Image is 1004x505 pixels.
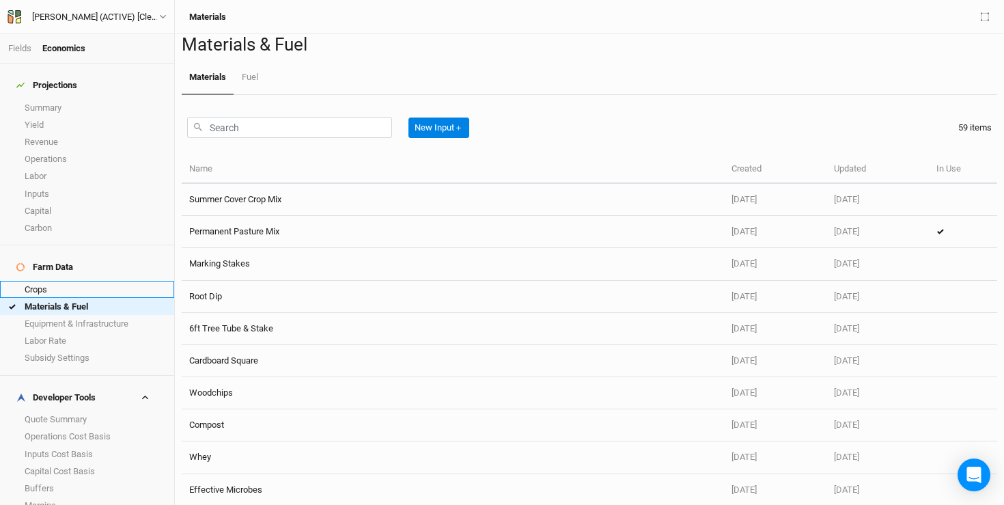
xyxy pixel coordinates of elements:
th: Updated [826,154,929,184]
span: Sep 4, 2025 1:49 PM [731,355,757,366]
span: Sep 4, 2025 1:49 PM [731,484,757,495]
span: Sep 4, 2025 1:49 PM [834,194,859,204]
div: Materials [189,12,226,23]
div: Open Intercom Messenger [958,459,990,491]
div: 59 items [958,122,992,134]
span: Sep 4, 2025 1:49 PM [731,194,757,204]
a: Materials [182,61,234,95]
td: Woodchips [182,377,724,409]
span: Sep 4, 2025 1:49 PM [834,484,859,495]
td: Permanent Pasture Mix [182,216,724,248]
input: Search [187,117,392,138]
td: 6ft Tree Tube & Stake [182,313,724,345]
span: Sep 4, 2025 1:49 PM [731,258,757,269]
a: Fuel [234,61,265,94]
a: Fields [8,43,31,53]
span: Sep 4, 2025 1:49 PM [834,452,859,462]
h1: Materials & Fuel [182,34,997,55]
span: Sep 4, 2025 1:49 PM [731,291,757,301]
span: Sep 4, 2025 1:49 PM [834,226,859,236]
div: Developer Tools [16,392,96,403]
td: Summer Cover Crop Mix [182,184,724,216]
td: Marking Stakes [182,248,724,280]
span: Sep 4, 2025 1:49 PM [834,355,859,366]
td: Compost [182,409,724,441]
span: Sep 4, 2025 1:49 PM [731,323,757,333]
span: Sep 4, 2025 1:49 PM [834,420,859,430]
button: [PERSON_NAME] (ACTIVE) [Cleaned up OpEx] [7,10,167,25]
div: [PERSON_NAME] (ACTIVE) [Cleaned up OpEx] [32,10,159,24]
div: Economics [42,42,85,55]
span: Sep 4, 2025 1:49 PM [834,387,859,398]
span: Sep 4, 2025 1:49 PM [834,323,859,333]
th: In Use [929,154,997,184]
td: Whey [182,441,724,474]
span: Sep 4, 2025 1:49 PM [834,258,859,269]
span: Sep 4, 2025 1:49 PM [731,420,757,430]
div: Warehime (ACTIVE) [Cleaned up OpEx] [32,10,159,24]
th: Created [724,154,826,184]
span: Sep 4, 2025 1:49 PM [834,291,859,301]
h4: Developer Tools [8,384,166,411]
span: Sep 4, 2025 1:49 PM [731,387,757,398]
th: Name [182,154,724,184]
span: Sep 4, 2025 1:49 PM [731,452,757,462]
div: Projections [16,80,77,91]
td: Cardboard Square [182,345,724,377]
div: Farm Data [16,262,73,273]
td: Root Dip [182,281,724,313]
span: Sep 4, 2025 1:49 PM [731,226,757,236]
button: New Input＋ [408,118,469,138]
